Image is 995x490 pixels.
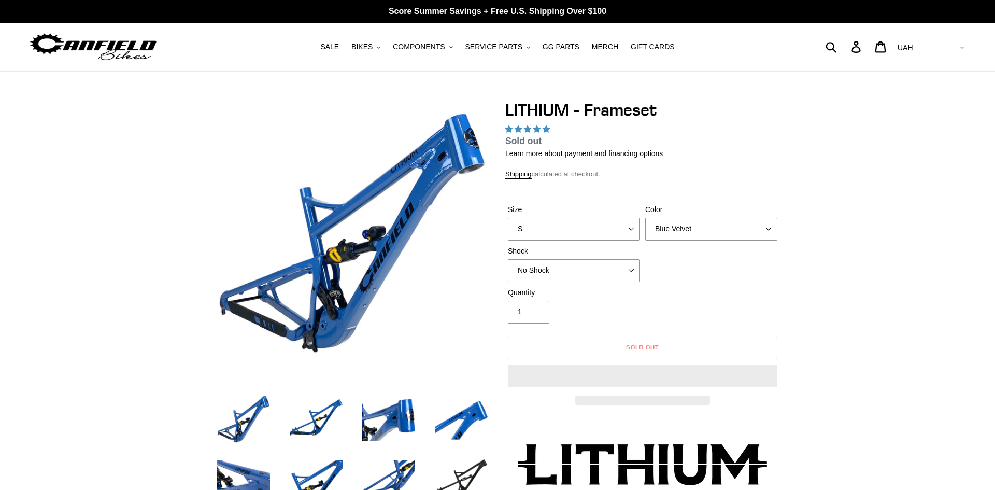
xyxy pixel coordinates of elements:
[626,40,680,54] a: GIFT CARDS
[508,204,640,215] label: Size
[508,287,640,298] label: Quantity
[315,40,344,54] a: SALE
[505,170,532,179] a: Shipping
[543,43,579,51] span: GG PARTS
[215,391,272,449] img: Load image into Gallery viewer, LITHIUM - Frameset
[346,40,386,54] button: BIKES
[505,169,780,179] div: calculated at checkout.
[29,31,158,63] img: Canfield Bikes
[645,204,777,215] label: Color
[433,391,490,449] img: Load image into Gallery viewer, LITHIUM - Frameset
[537,40,585,54] a: GG PARTS
[505,100,780,120] h1: LITHIUM - Frameset
[320,43,339,51] span: SALE
[505,149,663,158] a: Learn more about payment and financing options
[508,246,640,257] label: Shock
[460,40,535,54] button: SERVICE PARTS
[465,43,522,51] span: SERVICE PARTS
[388,40,458,54] button: COMPONENTS
[393,43,445,51] span: COMPONENTS
[626,343,659,351] span: Sold out
[217,102,488,373] img: LITHIUM - Frameset
[831,35,858,58] input: Search
[351,43,373,51] span: BIKES
[288,391,345,449] img: Load image into Gallery viewer, LITHIUM - Frameset
[518,444,767,485] img: Lithium-Logo_480x480.png
[505,136,542,146] span: Sold out
[360,391,417,449] img: Load image into Gallery viewer, LITHIUM - Frameset
[508,337,777,359] button: Sold out
[631,43,675,51] span: GIFT CARDS
[592,43,618,51] span: MERCH
[587,40,623,54] a: MERCH
[505,125,552,133] span: 5.00 stars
